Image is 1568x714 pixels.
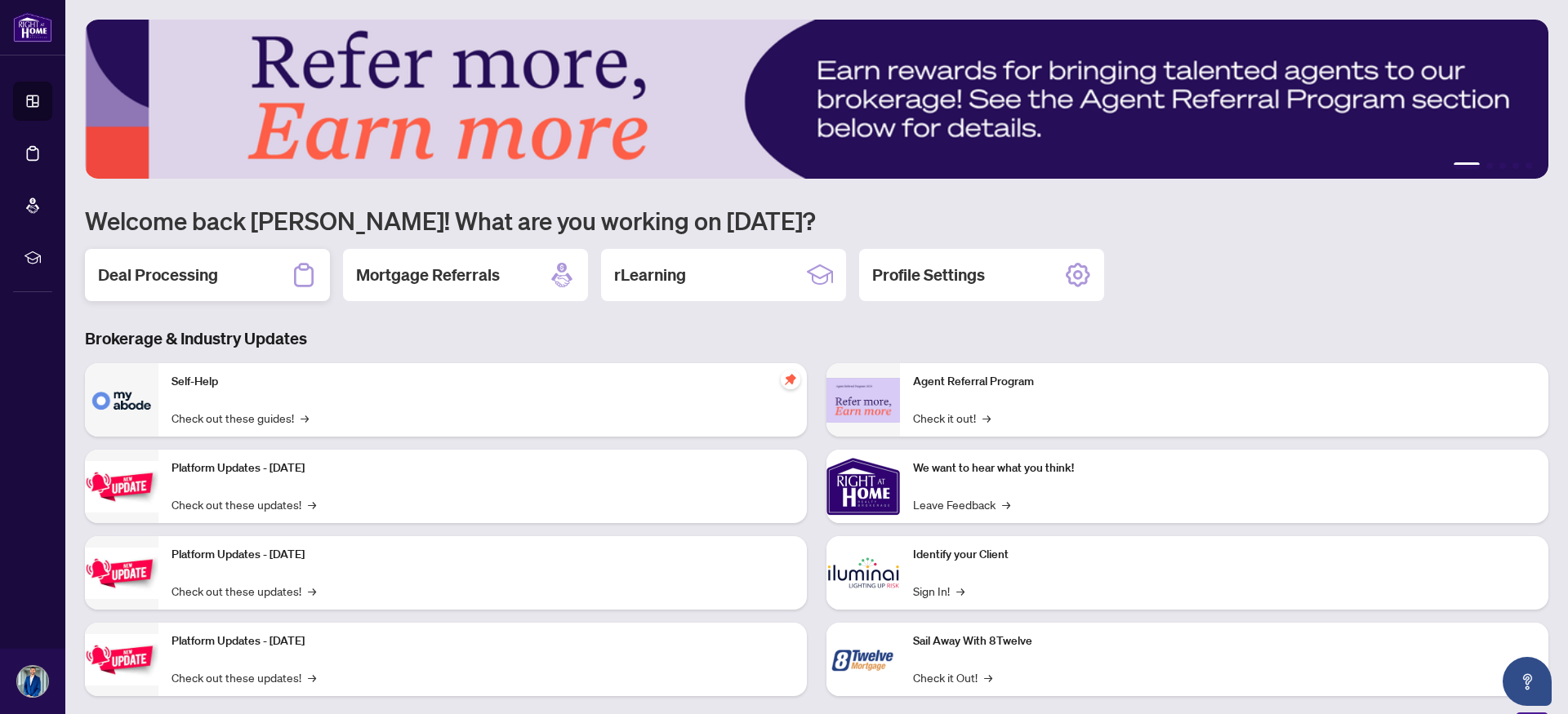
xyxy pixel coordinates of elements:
[984,668,992,686] span: →
[872,264,985,286] h2: Profile Settings
[1002,495,1010,513] span: →
[826,450,900,523] img: We want to hear what you think!
[826,536,900,610] img: Identify your Client
[171,409,309,427] a: Check out these guides!→
[1486,162,1493,169] button: 2
[85,327,1548,350] h3: Brokerage & Industry Updates
[308,582,316,600] span: →
[98,264,218,286] h2: Deal Processing
[171,668,316,686] a: Check out these updates!→
[85,20,1548,179] img: Slide 0
[826,623,900,696] img: Sail Away With 8Twelve
[356,264,500,286] h2: Mortgage Referrals
[614,264,686,286] h2: rLearning
[85,548,158,599] img: Platform Updates - July 8, 2025
[171,582,316,600] a: Check out these updates!→
[781,370,800,389] span: pushpin
[171,546,794,564] p: Platform Updates - [DATE]
[1499,162,1506,169] button: 3
[17,666,48,697] img: Profile Icon
[171,632,794,650] p: Platform Updates - [DATE]
[85,634,158,685] img: Platform Updates - June 23, 2025
[982,409,991,427] span: →
[913,668,992,686] a: Check it Out!→
[13,12,52,42] img: logo
[913,373,1535,391] p: Agent Referral Program
[1512,162,1519,169] button: 4
[1503,657,1552,706] button: Open asap
[913,632,1535,650] p: Sail Away With 8Twelve
[826,378,900,423] img: Agent Referral Program
[85,363,158,437] img: Self-Help
[1454,162,1480,169] button: 1
[85,205,1548,236] h1: Welcome back [PERSON_NAME]! What are you working on [DATE]?
[308,668,316,686] span: →
[913,459,1535,477] p: We want to hear what you think!
[171,495,316,513] a: Check out these updates!→
[308,495,316,513] span: →
[301,409,309,427] span: →
[85,461,158,512] img: Platform Updates - July 21, 2025
[956,582,964,600] span: →
[1526,162,1532,169] button: 5
[913,495,1010,513] a: Leave Feedback→
[913,409,991,427] a: Check it out!→
[913,546,1535,564] p: Identify your Client
[913,582,964,600] a: Sign In!→
[171,373,794,391] p: Self-Help
[171,459,794,477] p: Platform Updates - [DATE]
